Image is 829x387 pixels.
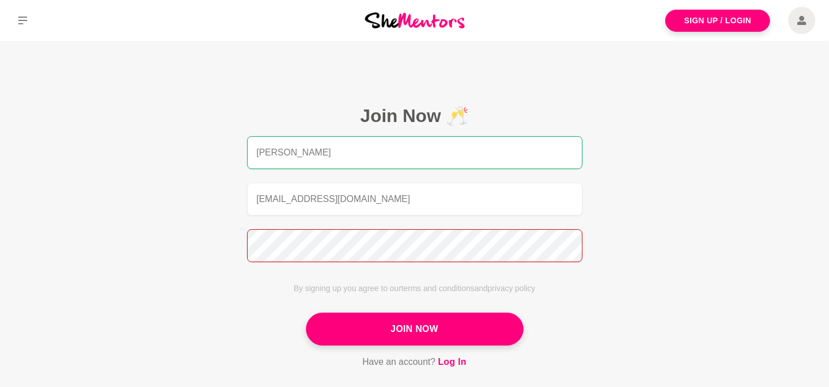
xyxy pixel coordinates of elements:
[488,284,535,293] span: privacy policy
[247,104,583,127] h2: Join Now 🥂
[665,10,770,32] a: Sign Up / Login
[365,12,465,28] img: She Mentors Logo
[401,284,474,293] span: terms and conditions
[247,183,583,216] input: Email address
[247,136,583,169] input: Name
[247,355,583,369] p: Have an account?
[247,283,583,295] p: By signing up you agree to our and
[438,355,466,369] a: Log In
[306,313,524,346] button: Join Now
